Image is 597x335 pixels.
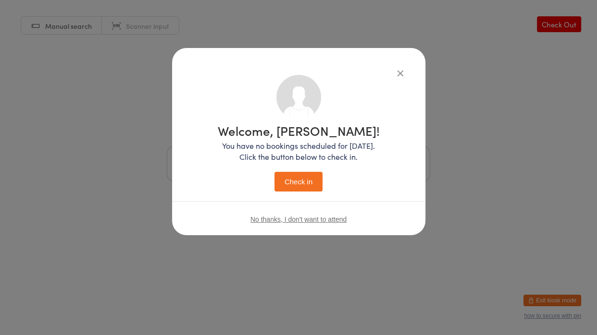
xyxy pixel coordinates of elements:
button: Check in [274,172,323,191]
button: No thanks, I don't want to attend [250,215,347,223]
img: no_photo.png [276,75,321,120]
h1: Welcome, [PERSON_NAME]! [218,124,380,137]
p: You have no bookings scheduled for [DATE]. Click the button below to check in. [218,140,380,162]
